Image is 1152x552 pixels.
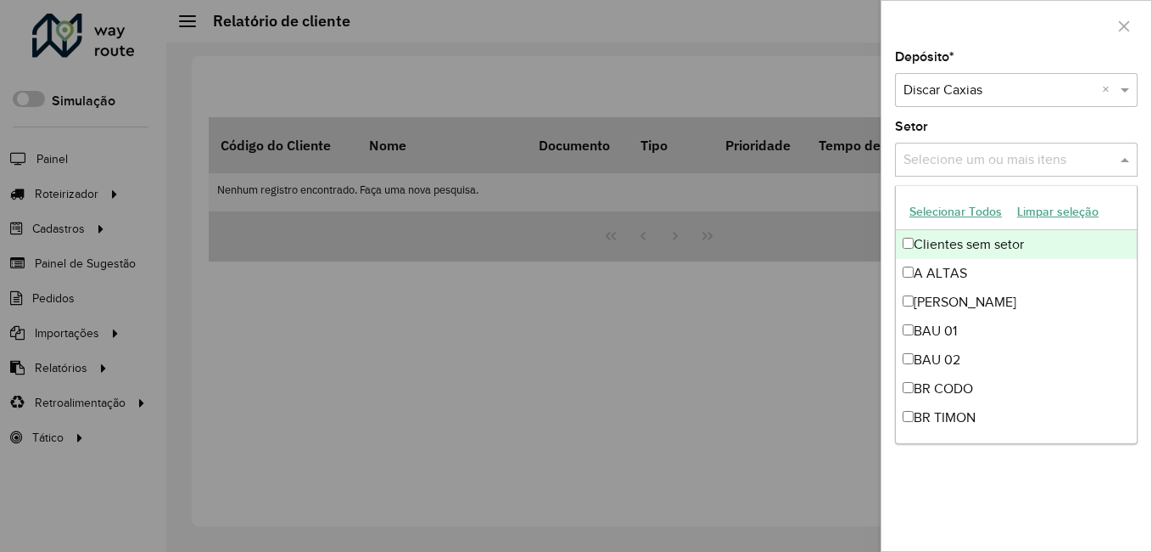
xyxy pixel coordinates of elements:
div: [PERSON_NAME] [896,432,1137,461]
button: Limpar seleção [1009,199,1106,225]
button: Selecionar Todos [902,199,1009,225]
div: Clientes sem setor [896,230,1137,259]
div: BR TIMON [896,403,1137,432]
div: BR CODO [896,375,1137,403]
div: BAU 01 [896,317,1137,346]
label: Depósito [895,47,954,67]
div: A ALTAS [896,259,1137,288]
label: Setor [895,116,928,137]
ng-dropdown-panel: Options list [895,185,1138,444]
div: BAU 02 [896,346,1137,375]
span: Clear all [1102,80,1116,100]
div: [PERSON_NAME] [896,288,1137,317]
